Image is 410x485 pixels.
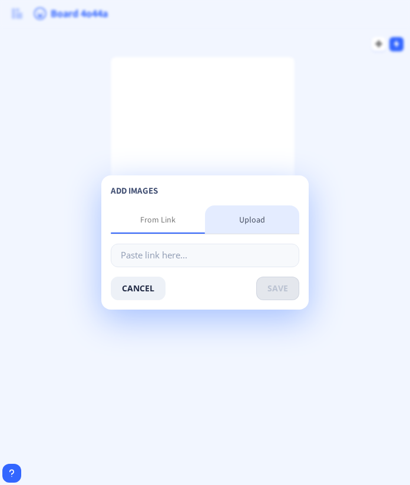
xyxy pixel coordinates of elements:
input: Paste link here... [111,244,299,267]
div: From Link [140,214,176,225]
div: Upload [239,214,265,225]
p: add images [111,185,299,197]
button: cancel [111,277,166,300]
button: save [256,277,299,300]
